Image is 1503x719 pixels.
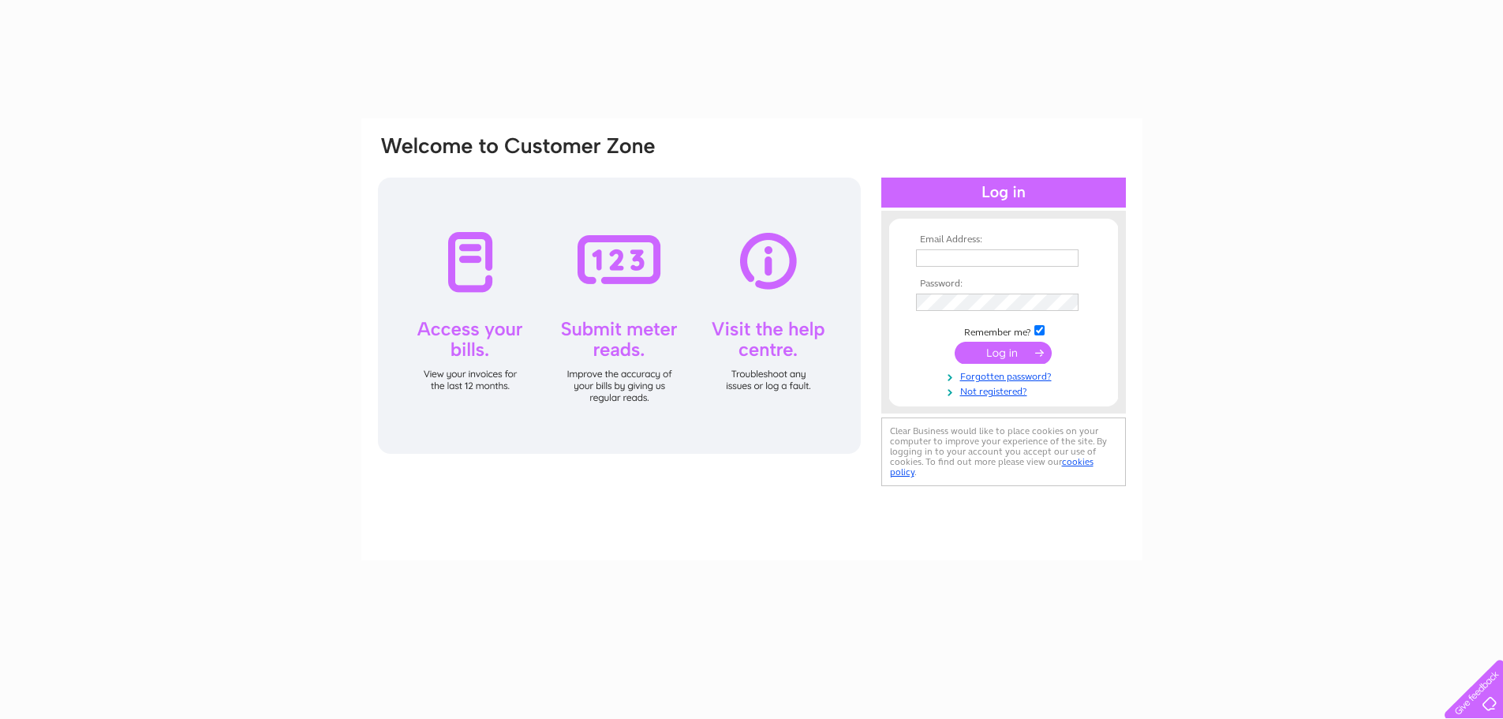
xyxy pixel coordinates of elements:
a: Not registered? [916,383,1095,398]
a: cookies policy [890,456,1094,477]
th: Email Address: [912,234,1095,245]
td: Remember me? [912,323,1095,339]
div: Clear Business would like to place cookies on your computer to improve your experience of the sit... [881,418,1126,486]
input: Submit [955,342,1052,364]
a: Forgotten password? [916,368,1095,383]
th: Password: [912,279,1095,290]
